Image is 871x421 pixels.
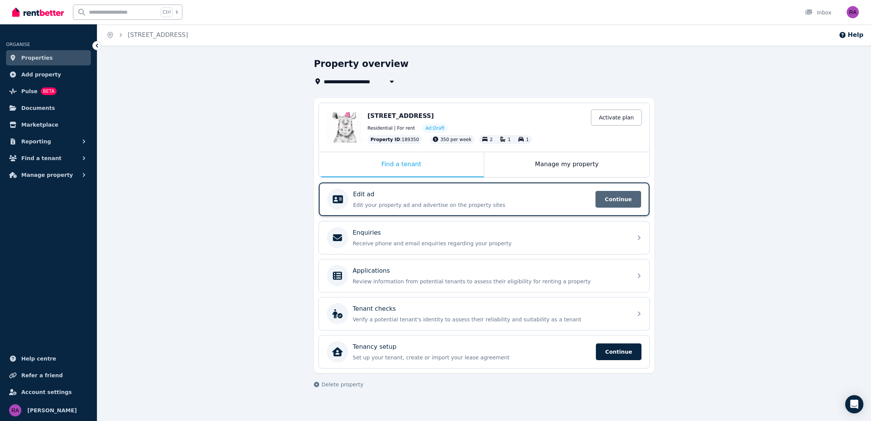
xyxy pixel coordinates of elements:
[508,137,511,142] span: 1
[805,9,831,16] div: Inbox
[353,266,390,275] p: Applications
[353,190,374,199] p: Edit ad
[526,137,529,142] span: 1
[321,381,363,388] span: Delete property
[367,112,434,119] span: [STREET_ADDRESS]
[596,343,641,360] span: Continue
[353,278,628,285] p: Review information from potential tenants to assess their eligibility for renting a property
[353,201,591,209] p: Edit your property ad and advertise on the property sites
[319,221,649,254] a: EnquiriesReceive phone and email enquiries regarding your property
[6,50,91,65] a: Properties
[426,125,445,131] span: Ad: Draft
[845,395,863,413] div: Open Intercom Messenger
[12,6,64,18] img: RentBetter
[839,30,863,40] button: Help
[353,316,628,323] p: Verify a potential tenant's identity to assess their reliability and suitability as a tenant
[371,137,400,143] span: Property ID
[847,6,859,18] img: Rochelle S. A.
[21,137,51,146] span: Reporting
[319,335,649,368] a: Tenancy setupSet up your tenant, create or import your lease agreementContinue
[21,103,55,113] span: Documents
[6,384,91,400] a: Account settings
[319,183,649,216] a: Edit adEdit your property ad and advertise on the property sitesContinue
[484,152,649,177] div: Manage my property
[6,67,91,82] a: Add property
[353,342,396,351] p: Tenancy setup
[591,110,642,126] a: Activate plan
[6,117,91,132] a: Marketplace
[353,354,591,361] p: Set up your tenant, create or import your lease agreement
[6,100,91,116] a: Documents
[6,351,91,366] a: Help centre
[21,120,58,129] span: Marketplace
[6,42,30,47] span: ORGANISE
[21,87,38,96] span: Pulse
[21,170,73,180] span: Manage property
[27,406,77,415] span: [PERSON_NAME]
[490,137,493,142] span: 2
[367,125,415,131] span: Residential | For rent
[21,388,72,397] span: Account settings
[97,24,197,46] nav: Breadcrumb
[21,154,62,163] span: Find a tenant
[21,70,61,79] span: Add property
[319,152,484,177] div: Find a tenant
[176,9,178,15] span: k
[161,7,173,17] span: Ctrl
[314,58,409,70] h1: Property overview
[21,371,63,380] span: Refer a friend
[314,381,363,388] button: Delete property
[128,31,188,38] a: [STREET_ADDRESS]
[6,167,91,183] button: Manage property
[440,137,472,142] span: 350 per week
[6,368,91,383] a: Refer a friend
[21,53,53,62] span: Properties
[319,259,649,292] a: ApplicationsReview information from potential tenants to assess their eligibility for renting a p...
[6,151,91,166] button: Find a tenant
[319,297,649,330] a: Tenant checksVerify a potential tenant's identity to assess their reliability and suitability as ...
[9,404,21,416] img: Rochelle S. A.
[6,84,91,99] a: PulseBETA
[353,228,381,237] p: Enquiries
[595,191,641,208] span: Continue
[6,134,91,149] button: Reporting
[353,304,396,313] p: Tenant checks
[41,87,57,95] span: BETA
[367,135,422,144] div: : 189350
[353,240,628,247] p: Receive phone and email enquiries regarding your property
[21,354,56,363] span: Help centre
